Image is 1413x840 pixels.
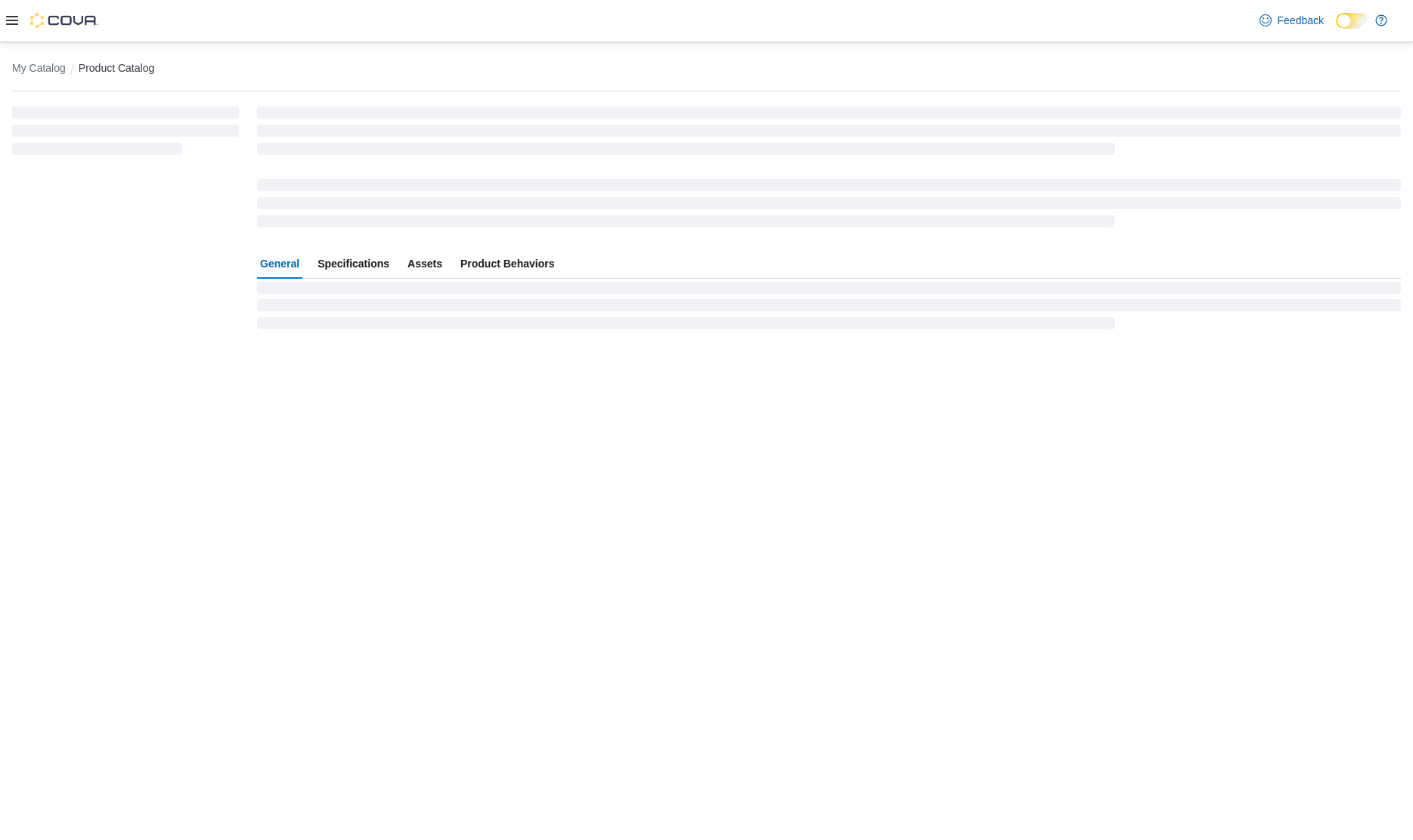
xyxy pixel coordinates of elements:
span: Loading [12,110,239,158]
span: Loading [257,182,1401,230]
span: Loading [257,285,1401,333]
span: Feedback [1278,13,1324,28]
span: Assets [407,249,442,279]
a: Feedback [1253,5,1330,36]
span: Product Behaviors [460,249,554,279]
img: Cova [30,13,98,28]
input: Dark Mode [1336,13,1368,29]
nav: An example of EuiBreadcrumbs [12,60,1401,79]
button: My Catalog [12,62,66,74]
span: Loading [257,110,1401,158]
button: Product Catalog [79,62,154,74]
span: Specifications [318,249,389,279]
span: General [260,249,299,279]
